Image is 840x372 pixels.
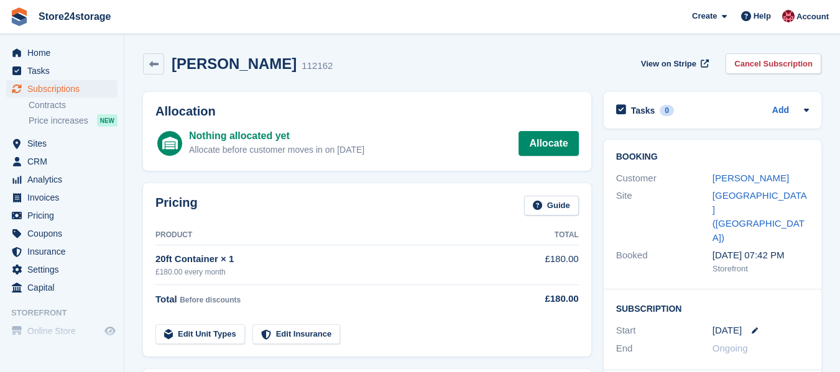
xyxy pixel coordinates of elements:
[189,143,364,157] div: Allocate before customer moves in on [DATE]
[713,263,809,275] div: Storefront
[155,104,579,119] h2: Allocation
[514,292,579,306] div: £180.00
[155,266,514,278] div: £180.00 every month
[6,207,118,224] a: menu
[616,342,713,356] div: End
[6,62,118,79] a: menu
[6,44,118,61] a: menu
[6,279,118,296] a: menu
[616,189,713,245] div: Site
[616,302,809,314] h2: Subscription
[189,129,364,143] div: Nothing allocated yet
[772,104,789,118] a: Add
[6,153,118,170] a: menu
[796,11,829,23] span: Account
[34,6,116,27] a: Store24storage
[97,114,118,127] div: NEW
[27,207,102,224] span: Pricing
[6,261,118,278] a: menu
[713,343,748,353] span: Ongoing
[713,248,809,263] div: [DATE] 07:42 PM
[172,55,297,72] h2: [PERSON_NAME]
[155,225,514,245] th: Product
[180,296,241,304] span: Before discounts
[155,294,177,304] span: Total
[641,58,696,70] span: View on Stripe
[616,248,713,274] div: Booked
[29,114,118,127] a: Price increases NEW
[713,190,807,243] a: [GEOGRAPHIC_DATA] ([GEOGRAPHIC_DATA])
[6,225,118,242] a: menu
[713,324,742,338] time: 2025-10-07 00:00:00 UTC
[10,7,29,26] img: stora-icon-8386f47178a22dfd0bd8f6a31ec36ba5ce8667c1dd55bd0f319d3a0aa187defe.svg
[6,322,118,340] a: menu
[27,225,102,242] span: Coupons
[27,171,102,188] span: Analytics
[29,99,118,111] a: Contracts
[6,189,118,206] a: menu
[155,196,198,216] h2: Pricing
[27,80,102,98] span: Subscriptions
[27,243,102,260] span: Insurance
[27,153,102,170] span: CRM
[27,62,102,79] span: Tasks
[252,324,341,345] a: Edit Insurance
[103,324,118,338] a: Preview store
[27,322,102,340] span: Online Store
[616,171,713,186] div: Customer
[6,243,118,260] a: menu
[6,135,118,152] a: menu
[27,44,102,61] span: Home
[27,279,102,296] span: Capital
[631,105,655,116] h2: Tasks
[782,10,795,22] img: Mandy Huges
[6,80,118,98] a: menu
[636,53,711,74] a: View on Stripe
[29,115,88,127] span: Price increases
[514,225,579,245] th: Total
[692,10,717,22] span: Create
[11,307,124,319] span: Storefront
[302,59,333,73] div: 112162
[616,152,809,162] h2: Booking
[713,173,789,183] a: [PERSON_NAME]
[616,324,713,338] div: Start
[6,171,118,188] a: menu
[726,53,821,74] a: Cancel Subscription
[660,105,674,116] div: 0
[155,252,514,266] div: 20ft Container × 1
[155,324,245,345] a: Edit Unit Types
[524,196,579,216] a: Guide
[27,189,102,206] span: Invoices
[754,10,771,22] span: Help
[514,245,579,284] td: £180.00
[519,131,578,156] a: Allocate
[27,261,102,278] span: Settings
[27,135,102,152] span: Sites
